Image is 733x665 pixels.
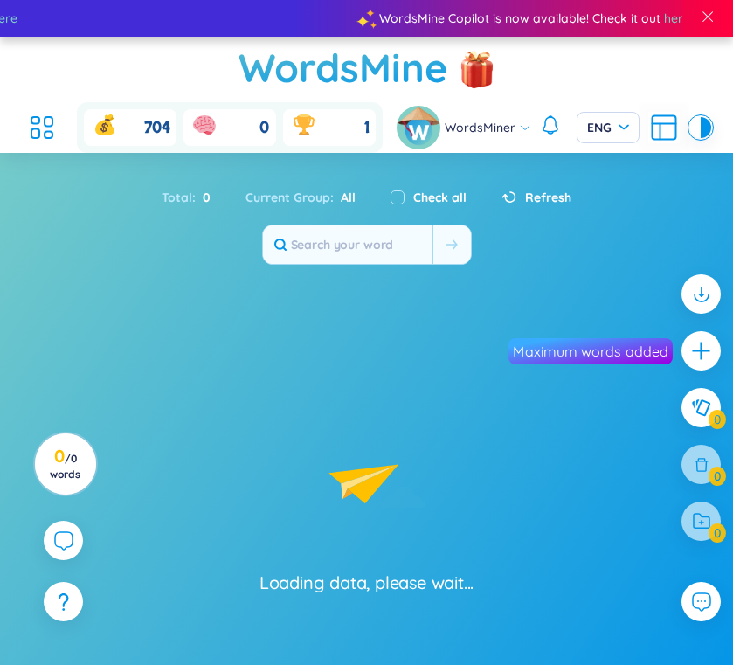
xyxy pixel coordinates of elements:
div: Current Group : [228,179,373,216]
input: Search your word [263,225,432,264]
img: avatar [397,106,440,149]
label: Check all [413,188,467,207]
h3: 0 [45,449,85,481]
span: 1 [363,116,369,138]
span: 704 [144,116,171,138]
span: ENG [587,119,629,136]
span: here [664,9,690,28]
a: WordsMine [239,37,448,99]
span: / 0 words [50,452,80,481]
span: WordsMiner [445,118,515,137]
span: 0 [196,188,211,207]
a: avatar [397,106,445,149]
span: plus [690,340,712,362]
span: Refresh [525,188,571,207]
span: All [334,190,356,205]
div: Loading data, please wait... [259,571,474,595]
div: Total : [162,179,228,216]
img: flashSalesIcon.a7f4f837.png [460,42,494,94]
span: 0 [259,116,269,138]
